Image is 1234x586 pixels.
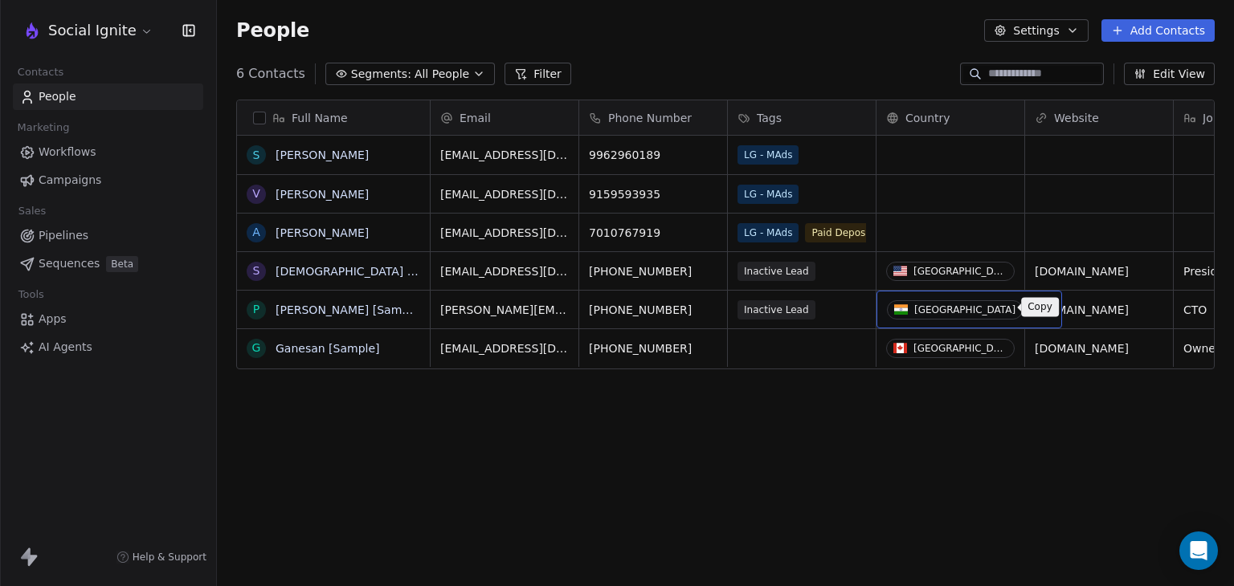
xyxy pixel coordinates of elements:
[13,139,203,165] a: Workflows
[13,306,203,332] a: Apps
[13,250,203,277] a: SequencesBeta
[292,110,348,126] span: Full Name
[22,21,42,40] img: Bitmap.png
[10,60,71,84] span: Contacts
[738,300,815,319] span: Inactive Lead
[39,311,67,328] span: Apps
[984,19,1088,42] button: Settings
[116,551,206,564] a: Help & Support
[415,66,469,83] span: All People
[440,302,569,318] span: [PERSON_NAME][EMAIL_ADDRESS][DOMAIN_NAME]
[351,66,411,83] span: Segments:
[1035,342,1129,355] a: [DOMAIN_NAME]
[276,188,369,201] a: [PERSON_NAME]
[1035,265,1129,278] a: [DOMAIN_NAME]
[236,18,309,43] span: People
[440,340,569,356] span: [EMAIL_ADDRESS][DOMAIN_NAME]
[253,147,260,164] div: S
[440,147,569,163] span: [EMAIL_ADDRESS][DOMAIN_NAME]
[1028,300,1052,313] p: Copy
[738,145,799,165] span: LG - MAds
[738,223,799,242] span: LG - MAds
[13,83,203,110] a: People
[1179,531,1218,570] div: Open Intercom Messenger
[876,100,1024,135] div: Country
[39,339,92,356] span: AI Agents
[728,100,876,135] div: Tags
[913,266,1007,277] div: [GEOGRAPHIC_DATA]
[905,110,950,126] span: Country
[589,263,717,279] span: [PHONE_NUMBER]
[11,199,53,223] span: Sales
[757,110,782,126] span: Tags
[252,340,261,356] div: G
[589,340,717,356] span: [PHONE_NUMBER]
[252,224,260,241] div: A
[253,301,259,318] div: P
[13,334,203,360] a: AI Agents
[237,136,431,577] div: grid
[608,110,692,126] span: Phone Number
[440,225,569,241] span: [EMAIL_ADDRESS][DOMAIN_NAME]
[914,304,1015,315] div: [GEOGRAPHIC_DATA]
[738,185,799,204] span: LG - MAds
[11,283,51,307] span: Tools
[589,225,717,241] span: 7010767919
[738,262,815,281] span: Inactive Lead
[39,172,101,189] span: Campaigns
[133,551,206,564] span: Help & Support
[440,263,569,279] span: [EMAIL_ADDRESS][DOMAIN_NAME]
[460,110,491,126] span: Email
[431,100,578,135] div: Email
[13,222,203,249] a: Pipelines
[1101,19,1215,42] button: Add Contacts
[1124,63,1215,85] button: Edit View
[589,186,717,202] span: 9159593935
[1035,303,1129,316] a: [DOMAIN_NAME]
[106,256,138,272] span: Beta
[276,303,423,316] a: [PERSON_NAME] [Sample]
[589,302,717,318] span: [PHONE_NUMBER]
[19,17,157,44] button: Social Ignite
[440,186,569,202] span: [EMAIL_ADDRESS][DOMAIN_NAME]
[276,149,369,161] a: [PERSON_NAME]
[39,255,100,272] span: Sequences
[39,88,76,105] span: People
[237,100,430,135] div: Full Name
[39,144,96,161] span: Workflows
[1025,100,1173,135] div: Website
[10,116,76,140] span: Marketing
[48,20,137,41] span: Social Ignite
[13,167,203,193] a: Campaigns
[505,63,571,85] button: Filter
[39,227,88,244] span: Pipelines
[276,226,369,239] a: [PERSON_NAME]
[252,185,260,202] div: V
[913,343,1007,354] div: [GEOGRAPHIC_DATA]
[589,147,717,163] span: 9962960189
[253,262,260,279] div: S
[236,64,305,83] span: 6 Contacts
[579,100,727,135] div: Phone Number
[805,223,878,242] span: Paid Deposit
[1054,110,1099,126] span: Website
[276,265,458,278] a: [DEMOGRAPHIC_DATA] [Sample]
[276,342,380,355] a: Ganesan [Sample]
